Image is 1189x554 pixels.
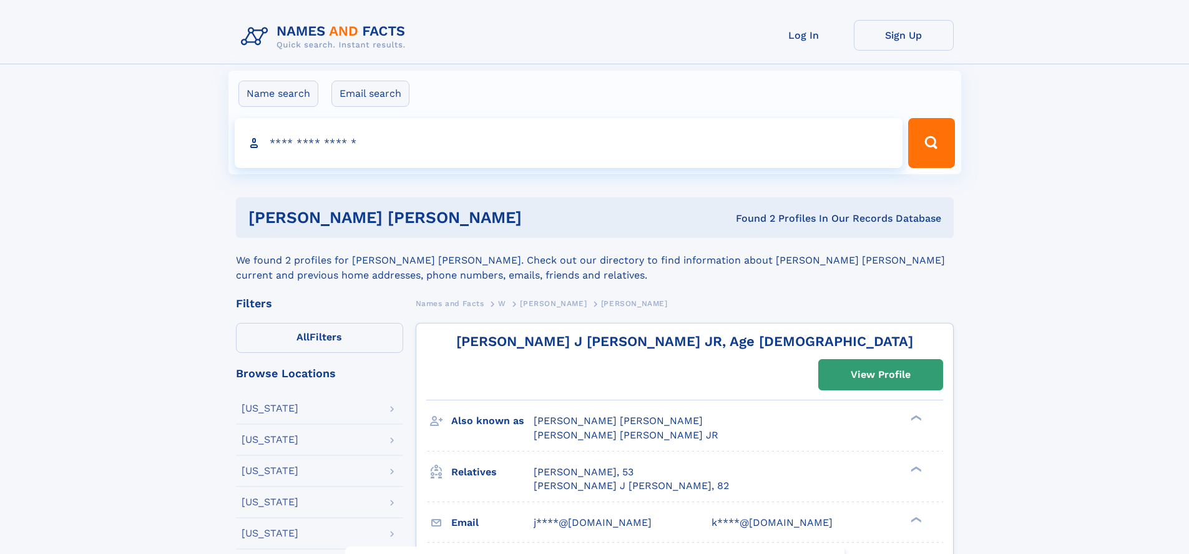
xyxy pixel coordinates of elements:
div: ❯ [908,465,922,473]
label: Email search [331,81,409,107]
div: We found 2 profiles for [PERSON_NAME] [PERSON_NAME]. Check out our directory to find information ... [236,238,954,283]
span: [PERSON_NAME] [520,299,587,308]
a: [PERSON_NAME] J [PERSON_NAME], 82 [534,479,729,493]
a: [PERSON_NAME] J [PERSON_NAME] JR, Age [DEMOGRAPHIC_DATA] [456,334,913,349]
a: Sign Up [854,20,954,51]
a: Names and Facts [416,295,484,311]
h3: Relatives [451,462,534,483]
div: Found 2 Profiles In Our Records Database [629,212,941,225]
div: Browse Locations [236,368,403,379]
div: [US_STATE] [242,466,298,476]
a: Log In [754,20,854,51]
span: [PERSON_NAME] [601,299,668,308]
h3: Also known as [451,410,534,432]
div: [US_STATE] [242,497,298,507]
div: ❯ [908,515,922,523]
button: Search Button [908,118,954,168]
a: View Profile [819,360,942,390]
div: ❯ [908,414,922,422]
span: [PERSON_NAME] [PERSON_NAME] JR [534,429,718,441]
div: Filters [236,298,403,309]
input: search input [235,118,903,168]
label: Name search [238,81,318,107]
span: [PERSON_NAME] [PERSON_NAME] [534,415,703,427]
span: All [296,331,310,343]
div: View Profile [851,360,911,389]
img: Logo Names and Facts [236,20,416,54]
a: [PERSON_NAME] [520,295,587,311]
a: [PERSON_NAME], 53 [534,465,634,479]
div: [US_STATE] [242,435,298,445]
div: [US_STATE] [242,528,298,538]
a: W [498,295,506,311]
div: [US_STATE] [242,403,298,413]
h3: Email [451,512,534,533]
h1: [PERSON_NAME] [PERSON_NAME] [248,210,629,225]
label: Filters [236,323,403,353]
span: W [498,299,506,308]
